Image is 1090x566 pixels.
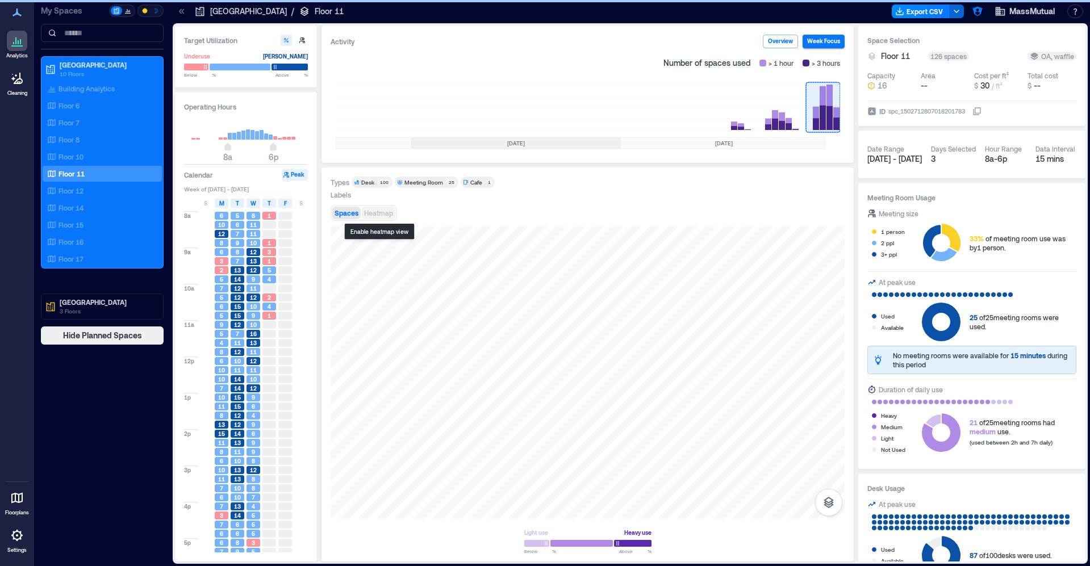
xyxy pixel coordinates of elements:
[220,457,223,465] span: 6
[881,311,895,322] div: Used
[315,6,344,17] p: Floor 11
[970,234,1076,252] div: of meeting room use was by 1 person .
[252,548,255,556] span: 5
[1028,71,1058,80] div: Total cost
[220,502,223,510] span: 7
[220,512,223,519] span: 3
[250,321,257,329] span: 10
[234,275,241,283] span: 14
[974,80,1023,91] button: $ 30 / ft²
[268,266,271,274] span: 5
[234,421,241,429] span: 12
[252,502,255,510] span: 4
[220,321,223,329] span: 9
[446,179,456,186] div: 25
[284,199,287,208] span: F
[236,521,239,529] span: 6
[218,421,225,429] span: 13
[41,5,107,16] p: My Spaces
[619,548,652,555] span: Above %
[218,221,225,229] span: 10
[234,266,241,274] span: 13
[1035,144,1075,153] div: Data Interval
[223,152,232,162] span: 8a
[60,297,155,307] p: [GEOGRAPHIC_DATA]
[252,212,255,220] span: 8
[250,330,257,338] span: 16
[1028,82,1031,90] span: $
[234,321,241,329] span: 12
[60,307,155,316] p: 3 Floors
[218,403,225,410] span: 11
[867,483,1076,494] h3: Desk Usage
[1034,81,1041,90] span: --
[184,502,191,510] span: 4p
[60,60,155,69] p: [GEOGRAPHIC_DATA]
[659,53,845,73] div: Number of spaces used
[184,35,308,46] h3: Target Utilization
[252,412,255,420] span: 4
[184,212,191,220] span: 8a
[881,51,924,62] button: Floor 11
[184,248,191,256] span: 9a
[252,521,255,529] span: 5
[184,72,216,78] span: Below %
[220,266,223,274] span: 2
[210,6,287,17] p: [GEOGRAPHIC_DATA]
[59,203,83,212] p: Floor 14
[881,410,897,421] div: Heavy
[524,527,548,538] div: Light use
[879,498,916,510] div: At peak use
[252,448,255,456] span: 9
[59,254,83,263] p: Floor 17
[220,284,223,292] span: 7
[879,208,918,219] div: Meeting size
[881,51,910,62] span: Floor 11
[803,35,845,48] button: Week Focus
[252,530,255,538] span: 5
[63,330,142,341] span: Hide Planned Spaces
[624,527,652,538] div: Heavy use
[250,266,257,274] span: 12
[881,421,903,433] div: Medium
[921,81,928,90] span: --
[234,366,241,374] span: 11
[252,539,255,547] span: 3
[234,393,241,401] span: 15
[234,512,241,519] span: 14
[220,493,223,501] span: 6
[250,239,257,247] span: 10
[234,384,241,392] span: 14
[220,330,223,338] span: 5
[252,484,255,492] span: 8
[250,348,257,356] span: 11
[291,6,294,17] p: /
[1009,6,1055,17] span: MassMutual
[378,179,390,186] div: 100
[220,539,223,547] span: 6
[970,313,1076,331] div: of 25 meeting rooms were used.
[250,284,257,292] span: 11
[282,169,308,181] button: Peak
[881,249,897,260] div: 3+ ppl
[234,303,241,311] span: 15
[332,207,361,219] button: Spaces
[234,466,241,474] span: 13
[234,484,241,492] span: 10
[250,230,257,238] span: 11
[220,384,223,392] span: 7
[250,357,257,365] span: 12
[252,457,255,465] span: 8
[220,412,223,420] span: 8
[234,312,241,320] span: 15
[220,448,223,456] span: 8
[236,548,239,556] span: 9
[985,144,1022,153] div: Hour Range
[220,257,223,265] span: 3
[769,57,794,69] span: > 1 hour
[486,179,492,186] div: 1
[236,221,239,229] span: 6
[218,230,225,238] span: 12
[881,226,905,237] div: 1 person
[970,439,1053,446] span: (used between 2h and 7h daily)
